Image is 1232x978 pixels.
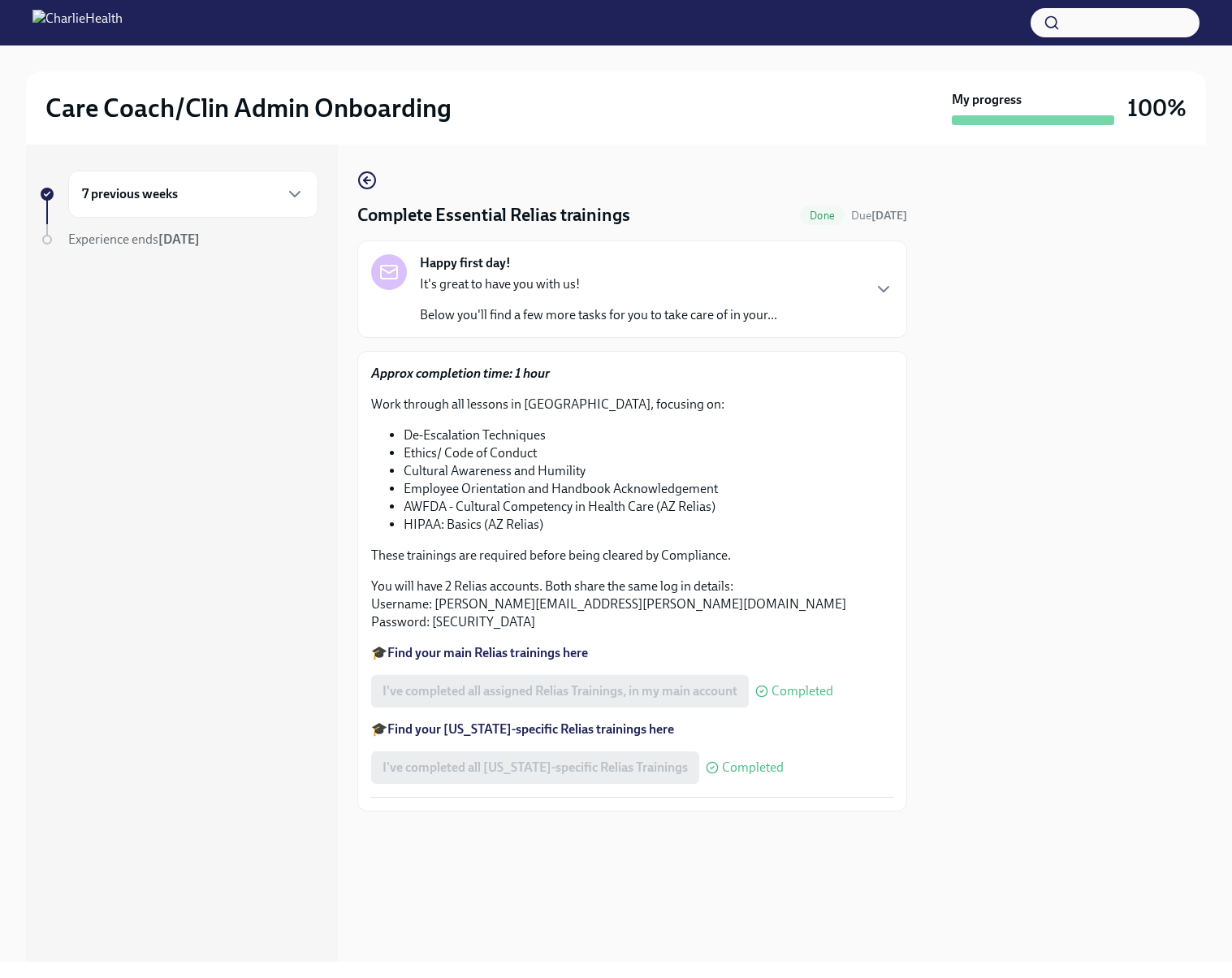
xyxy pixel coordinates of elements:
[371,396,893,413] p: Work through all lessons in [GEOGRAPHIC_DATA], focusing on:
[722,761,784,774] span: Completed
[82,185,178,203] h6: 7 previous weeks
[800,210,845,222] span: Done
[387,645,588,660] a: Find your main Relias trainings here
[68,232,200,247] span: Experience ends
[404,426,893,444] li: De-Escalation Techniques
[371,547,893,565] p: These trainings are required before being cleared by Compliance.
[772,685,833,698] span: Completed
[371,578,893,631] p: You will have 2 Relias accounts. Both share the same log in details: Username: [PERSON_NAME][EMAI...
[371,721,893,738] p: 🎓
[357,203,630,227] h4: Complete Essential Relias trainings
[45,92,452,124] h2: Care Coach/Clin Admin Onboarding
[371,644,893,662] p: 🎓
[68,171,318,218] div: 7 previous weeks
[404,444,893,462] li: Ethics/ Code of Conduct
[871,209,907,223] strong: [DATE]
[952,91,1022,109] strong: My progress
[404,516,893,534] li: HIPAA: Basics (AZ Relias)
[158,232,200,247] strong: [DATE]
[404,462,893,480] li: Cultural Awareness and Humility
[32,10,123,36] img: CharlieHealth
[851,209,907,223] span: Due
[404,480,893,498] li: Employee Orientation and Handbook Acknowledgement
[420,306,777,324] p: Below you'll find a few more tasks for you to take care of in your...
[1127,93,1187,123] h3: 100%
[371,366,550,381] strong: Approx completion time: 1 hour
[420,275,777,293] p: It's great to have you with us!
[420,254,511,272] strong: Happy first day!
[387,721,674,737] a: Find your [US_STATE]-specific Relias trainings here
[404,498,893,516] li: AWFDA - Cultural Competency in Health Care (AZ Relias)
[851,208,907,223] span: July 4th, 2025 10:00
